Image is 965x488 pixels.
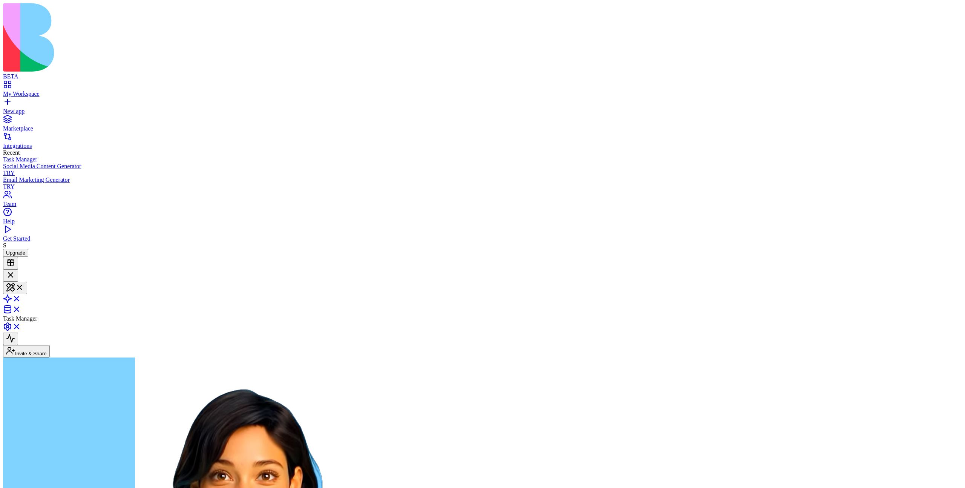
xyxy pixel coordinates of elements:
[3,108,962,115] div: New app
[3,66,962,80] a: BETA
[3,345,50,358] button: Invite & Share
[3,91,962,97] div: My Workspace
[3,242,6,249] span: S
[3,211,962,225] a: Help
[3,235,962,242] div: Get Started
[3,3,306,72] img: logo
[3,170,962,176] div: TRY
[3,149,20,156] span: Recent
[3,136,962,149] a: Integrations
[3,125,962,132] div: Marketplace
[3,156,962,163] a: Task Manager
[3,73,962,80] div: BETA
[3,143,962,149] div: Integrations
[3,218,962,225] div: Help
[3,163,962,176] a: Social Media Content GeneratorTRY
[3,118,962,132] a: Marketplace
[3,163,962,170] div: Social Media Content Generator
[3,176,962,183] div: Email Marketing Generator
[3,84,962,97] a: My Workspace
[3,176,962,190] a: Email Marketing GeneratorTRY
[3,315,37,322] span: Task Manager
[3,201,962,207] div: Team
[3,229,962,242] a: Get Started
[3,249,28,257] button: Upgrade
[3,101,962,115] a: New app
[3,183,962,190] div: TRY
[3,249,28,256] a: Upgrade
[3,194,962,207] a: Team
